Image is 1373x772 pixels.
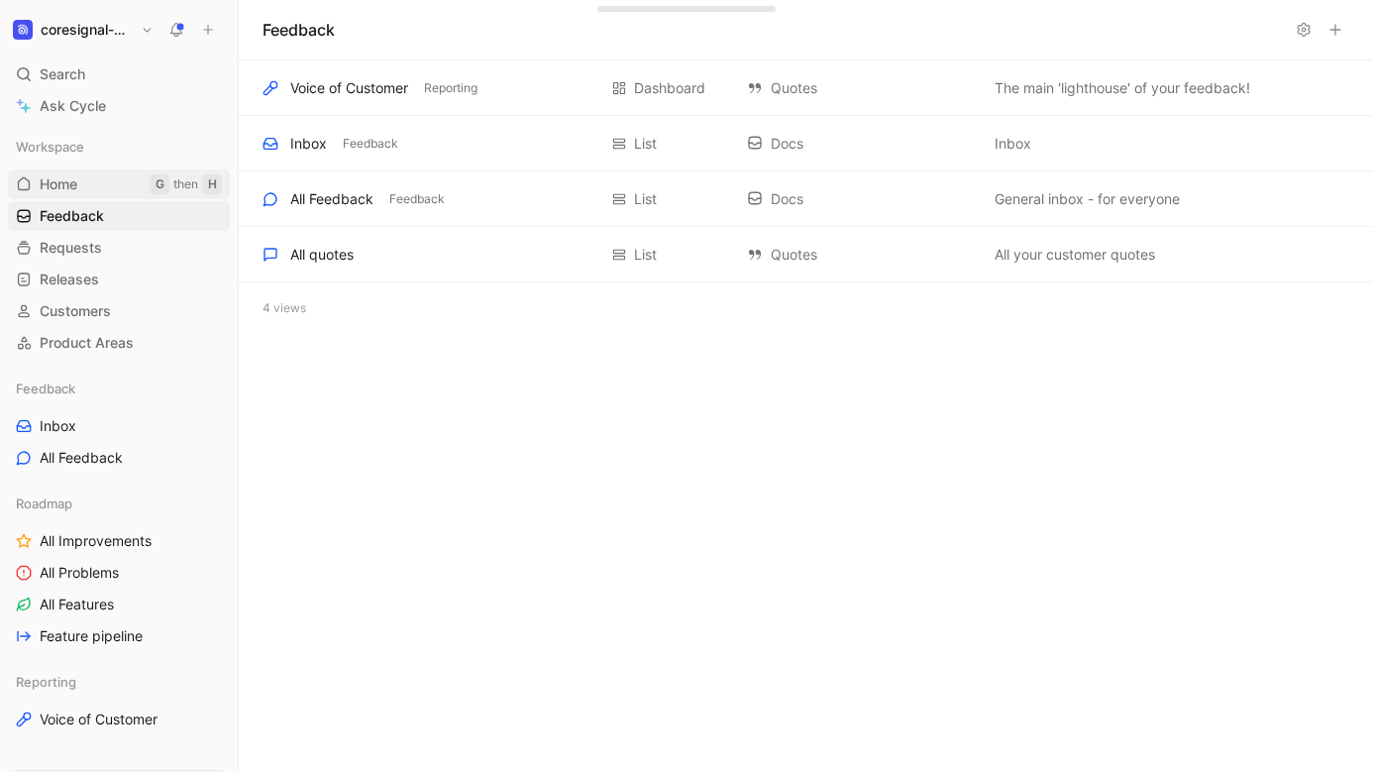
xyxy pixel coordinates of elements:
a: All Improvements [8,526,230,556]
a: HomeGthenH [8,169,230,199]
div: List [634,243,657,267]
a: Product Areas [8,328,230,358]
span: All your customer quotes [995,243,1155,267]
button: Reporting [420,79,481,97]
a: Releases [8,265,230,294]
span: All Features [40,595,114,614]
span: Workspace [16,137,84,157]
button: Inbox [991,132,1035,156]
span: All Problems [40,563,119,583]
span: Reporting [424,78,477,98]
button: Feedback [339,135,402,153]
span: Search [40,62,85,86]
div: RoadmapAll ImprovementsAll ProblemsAll FeaturesFeature pipeline [8,489,230,651]
span: Roadmap [16,494,72,513]
div: FeedbackInboxAll Feedback [8,374,230,473]
div: List [634,132,657,156]
span: General inbox - for everyone [995,187,1180,211]
button: General inbox - for everyone [991,187,1184,211]
span: Feedback [40,206,104,226]
div: Docs [747,132,975,156]
div: ReportingVoice of Customer [8,667,230,734]
button: All your customer quotes [991,243,1159,267]
div: Search [8,59,230,89]
div: List [634,187,657,211]
span: Product Areas [40,333,134,353]
div: Reporting [8,667,230,697]
a: All Feedback [8,443,230,473]
span: Feedback [16,379,75,398]
span: Feedback [389,189,445,209]
a: Customers [8,296,230,326]
span: All Feedback [40,448,123,468]
div: H [202,174,222,194]
button: coresignal-playgroundcoresignal-playground [8,16,158,44]
span: The main 'lighthouse' of your feedback! [995,76,1250,100]
a: Ask Cycle [8,91,230,121]
div: All quotesList QuotesAll your customer quotesView actions [239,227,1373,282]
div: InboxFeedbackList DocsInboxView actions [239,116,1373,171]
span: Feature pipeline [40,626,143,646]
div: All quotes [290,243,354,267]
a: Inbox [8,411,230,441]
div: Voice of Customer [290,76,408,100]
a: Feature pipeline [8,621,230,651]
a: Requests [8,233,230,263]
a: All Features [8,590,230,619]
span: Releases [40,270,99,289]
div: Voice of CustomerReportingDashboard QuotesThe main 'lighthouse' of your feedback!View actions [239,60,1373,116]
div: Inbox [290,132,327,156]
span: Ask Cycle [40,94,106,118]
span: Feedback [343,134,398,154]
span: Voice of Customer [40,710,158,729]
h1: Feedback [263,18,335,42]
span: All Improvements [40,531,152,551]
a: All Problems [8,558,230,588]
div: Quotes [747,243,975,267]
div: Dashboard [634,76,705,100]
span: Reporting [16,672,76,692]
button: The main 'lighthouse' of your feedback! [991,76,1254,100]
div: All Feedback [290,187,373,211]
span: Inbox [995,132,1031,156]
button: Feedback [385,190,449,208]
div: All FeedbackFeedbackList DocsGeneral inbox - for everyoneView actions [239,171,1373,227]
div: Quotes [747,76,975,100]
div: Workspace [8,132,230,162]
span: Home [40,174,77,194]
span: Customers [40,301,111,321]
a: Voice of Customer [8,705,230,734]
div: Docs [747,187,975,211]
h1: coresignal-playground [41,21,133,39]
div: 4 views [239,282,1373,334]
div: G [150,174,169,194]
span: Inbox [40,416,76,436]
a: Feedback [8,201,230,231]
span: Requests [40,238,102,258]
div: Roadmap [8,489,230,518]
div: then [173,174,198,194]
div: Feedback [8,374,230,403]
img: coresignal-playground [13,20,33,40]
